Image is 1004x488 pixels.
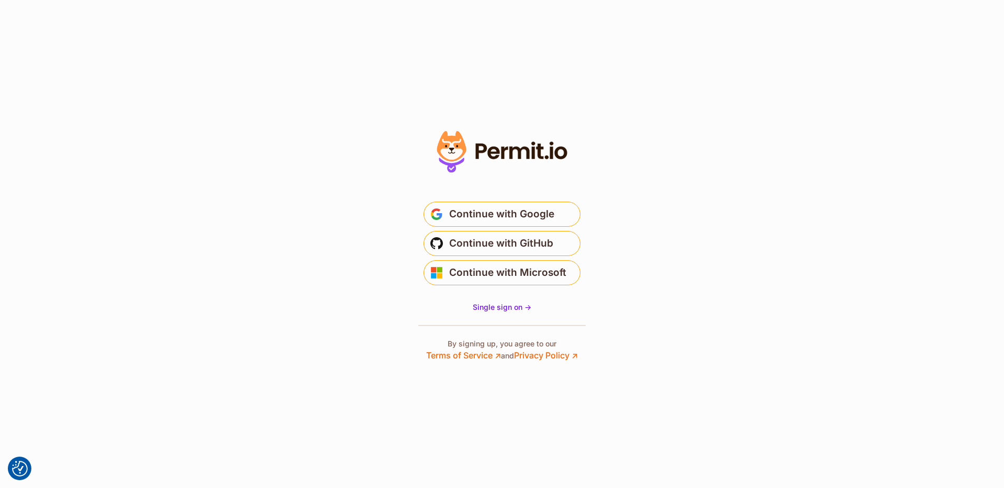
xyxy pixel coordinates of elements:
span: Continue with GitHub [449,235,553,252]
a: Privacy Policy ↗ [514,350,578,361]
a: Single sign on -> [473,302,531,312]
span: Continue with Google [449,206,554,223]
span: Single sign on -> [473,303,531,311]
button: Continue with Microsoft [424,260,580,285]
p: By signing up, you agree to our and [426,339,578,362]
img: Revisit consent button [12,461,28,477]
a: Terms of Service ↗ [426,350,501,361]
button: Continue with GitHub [424,231,580,256]
button: Consent Preferences [12,461,28,477]
span: Continue with Microsoft [449,264,566,281]
button: Continue with Google [424,202,580,227]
